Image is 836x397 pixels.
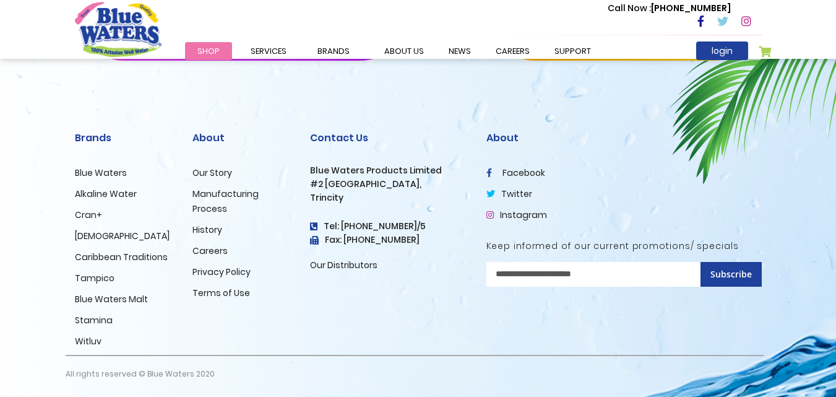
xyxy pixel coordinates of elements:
h3: Fax: [PHONE_NUMBER] [310,235,468,245]
a: Privacy Policy [192,266,251,278]
a: Cran+ [75,209,102,221]
a: Manufacturing Process [192,188,259,215]
a: Stamina [75,314,113,326]
span: Brands [317,45,350,57]
a: News [436,42,483,60]
a: Caribbean Traditions [75,251,168,263]
a: Our Distributors [310,259,377,271]
h3: Trincity [310,193,468,203]
h5: Keep informed of our current promotions/ specials [486,241,762,251]
button: Subscribe [700,262,762,287]
a: Blue Waters Malt [75,293,148,305]
a: [DEMOGRAPHIC_DATA] [75,230,170,242]
h3: Blue Waters Products Limited [310,165,468,176]
a: Tampico [75,272,114,284]
h2: About [486,132,762,144]
a: Alkaline Water [75,188,137,200]
a: about us [372,42,436,60]
span: Call Now : [608,2,651,14]
a: facebook [486,167,545,179]
h3: #2 [GEOGRAPHIC_DATA], [310,179,468,190]
a: store logo [75,2,162,56]
h2: Contact Us [310,132,468,144]
a: twitter [486,188,532,200]
a: Careers [192,245,228,257]
a: History [192,224,222,236]
span: Subscribe [710,268,752,280]
a: Blue Waters [75,167,127,179]
a: Instagram [486,209,547,221]
p: [PHONE_NUMBER] [608,2,731,15]
a: support [542,42,603,60]
a: Our Story [192,167,232,179]
h2: About [192,132,291,144]
a: login [696,41,748,60]
h4: Tel: [PHONE_NUMBER]/5 [310,221,468,232]
span: Shop [197,45,220,57]
a: careers [483,42,542,60]
h2: Brands [75,132,174,144]
a: Witluv [75,335,101,347]
p: All rights reserved © Blue Waters 2020 [66,356,215,392]
span: Services [251,45,287,57]
a: Terms of Use [192,287,250,299]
